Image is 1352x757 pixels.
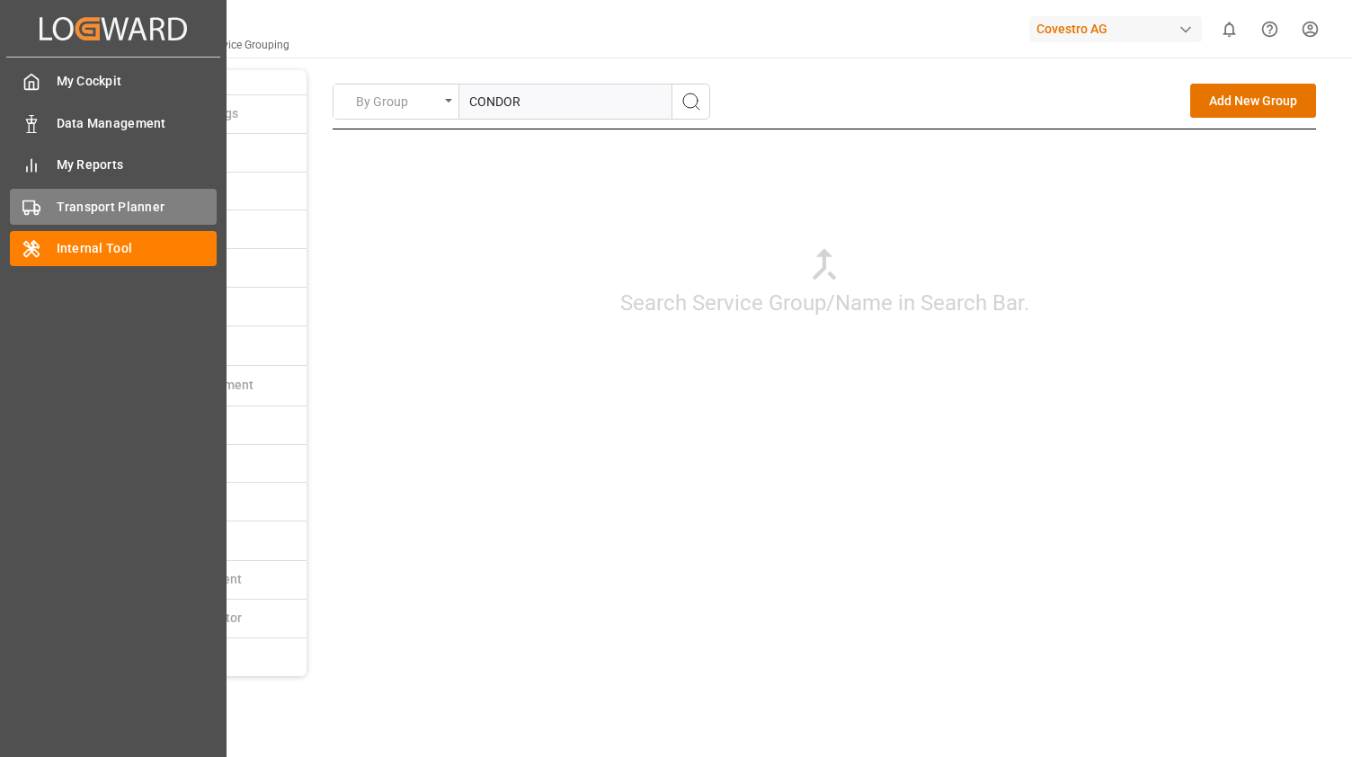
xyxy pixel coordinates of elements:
div: Covestro AG [1029,16,1202,42]
a: Data Management [10,105,217,140]
button: search button [672,85,709,119]
a: My Cockpit [10,64,217,99]
button: Covestro AG [1029,12,1209,46]
a: My Reports [10,147,217,183]
input: Enter Group Name to search. [459,85,672,119]
span: Internal Tool [57,239,218,258]
span: My Reports [57,156,218,174]
a: Transport Planner [10,189,217,224]
div: Search Service Group/Name in Search Bar. [333,129,1316,432]
span: Data Management [57,114,218,133]
button: Help Center [1250,9,1290,49]
button: show 0 new notifications [1209,9,1250,49]
button: open menu [334,85,458,119]
span: My Cockpit [57,72,218,91]
a: Internal Tool [10,231,217,266]
span: Transport Planner [57,198,218,217]
div: By Group [351,88,441,116]
button: Add New Group [1190,84,1316,118]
